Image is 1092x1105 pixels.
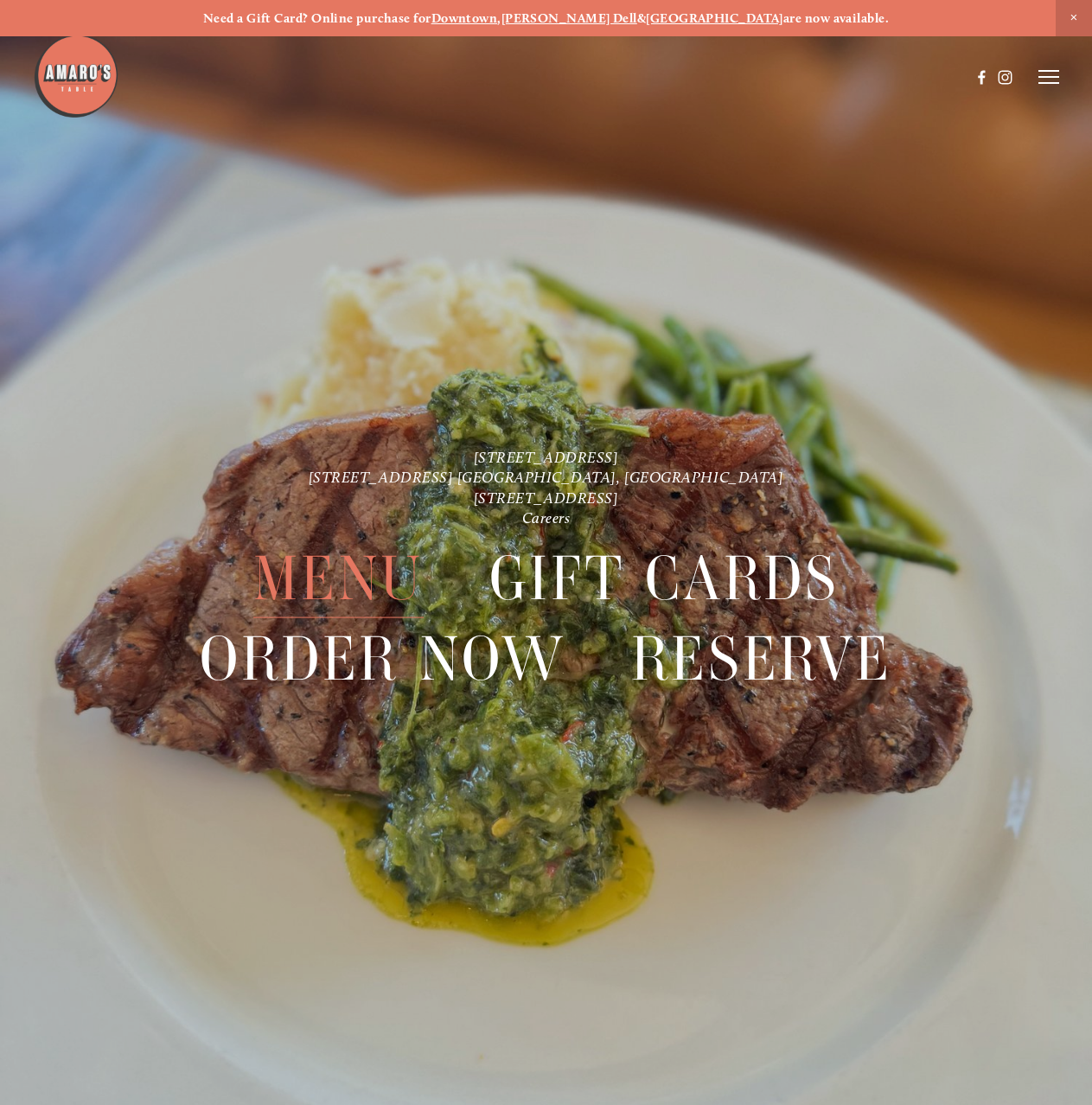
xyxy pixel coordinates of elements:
a: [STREET_ADDRESS] [474,448,619,466]
a: Reserve [631,618,892,697]
a: [GEOGRAPHIC_DATA] [646,10,783,26]
span: Reserve [631,618,892,698]
a: Menu [253,539,424,617]
strong: & [637,10,646,26]
a: Careers [522,508,571,527]
img: Amaro's Table [33,33,119,119]
a: [PERSON_NAME] Dell [501,10,637,26]
a: Gift Cards [489,539,840,617]
a: Order Now [200,618,565,697]
span: Order Now [200,618,565,698]
span: Gift Cards [489,539,840,618]
a: Downtown [431,10,498,26]
span: Menu [253,539,424,618]
a: [STREET_ADDRESS] [474,488,619,506]
strong: Need a Gift Card? Online purchase for [203,10,431,26]
a: [STREET_ADDRESS] [GEOGRAPHIC_DATA], [GEOGRAPHIC_DATA] [309,468,784,486]
strong: are now available. [783,10,889,26]
strong: , [497,10,501,26]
